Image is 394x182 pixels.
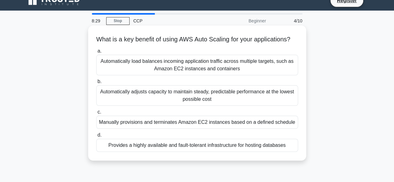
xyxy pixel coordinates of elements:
[97,132,102,138] span: d.
[96,35,299,44] h5: What is a key benefit of using AWS Auto Scaling for your applications?
[97,48,102,54] span: a.
[97,79,102,84] span: b.
[96,85,298,106] div: Automatically adjusts capacity to maintain steady, predictable performance at the lowest possible...
[106,17,130,25] a: Stop
[130,15,215,27] div: CCP
[270,15,306,27] div: 4/10
[215,15,270,27] div: Beginner
[97,109,101,114] span: c.
[88,15,106,27] div: 8:29
[96,116,298,129] div: Manually provisions and terminates Amazon EC2 instances based on a defined schedule
[96,139,298,152] div: Provides a highly available and fault-tolerant infrastructure for hosting databases
[96,55,298,75] div: Automatically load balances incoming application traffic across multiple targets, such as Amazon ...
